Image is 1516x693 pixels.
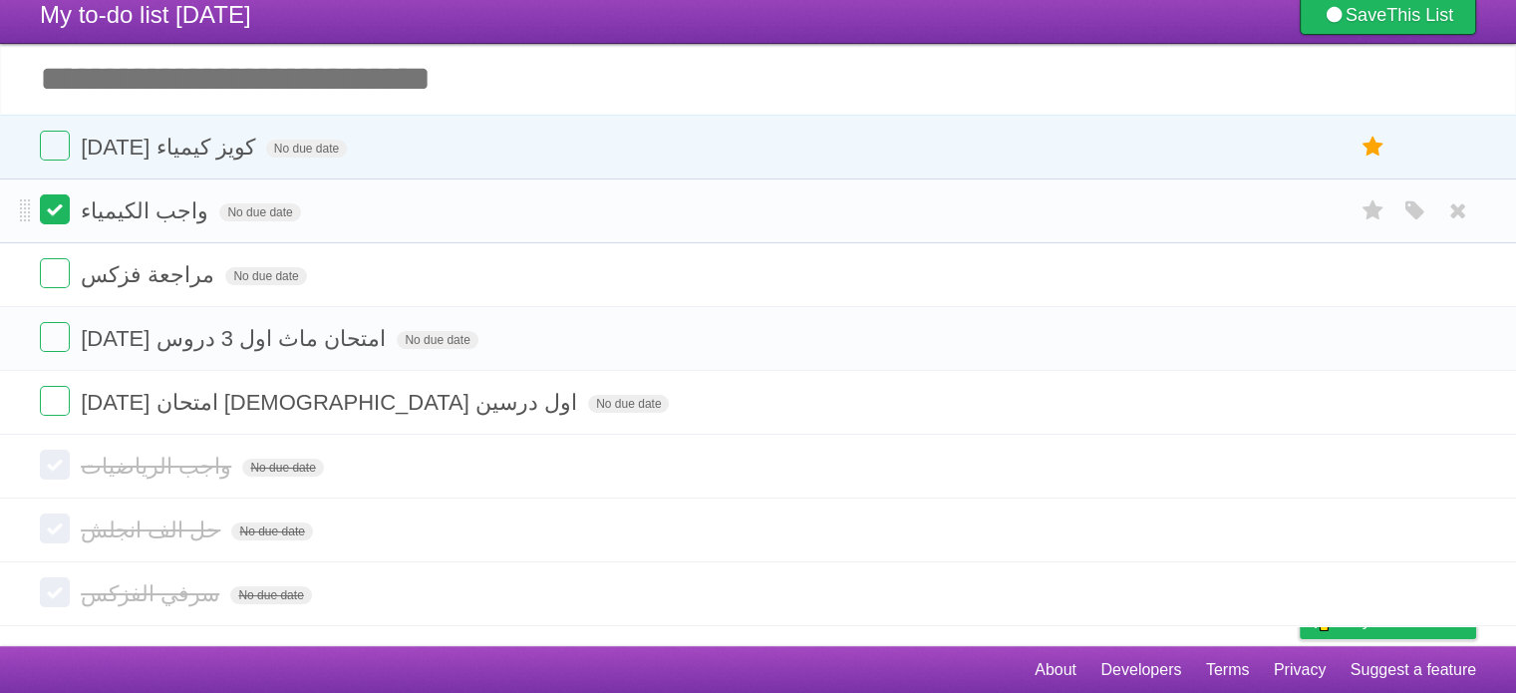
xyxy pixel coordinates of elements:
span: Buy me a coffee [1342,603,1466,638]
a: Terms [1206,651,1250,689]
label: Done [40,450,70,480]
span: No due date [230,586,311,604]
label: Done [40,386,70,416]
span: My to-do list [DATE] [40,1,251,28]
label: Done [40,577,70,607]
span: حل الف انجلش [81,518,225,542]
span: No due date [242,459,323,477]
span: واجب الرياضيات [81,454,236,479]
span: No due date [266,140,347,158]
a: About [1035,651,1076,689]
span: No due date [588,395,669,413]
a: Privacy [1274,651,1326,689]
span: No due date [225,267,306,285]
label: Done [40,194,70,224]
span: [DATE] امتحان [DEMOGRAPHIC_DATA] اول درسين [81,390,582,415]
label: Star task [1355,131,1392,164]
span: واجب الكيمياء [81,198,213,223]
a: Suggest a feature [1351,651,1476,689]
span: سرفي الفزكس [81,581,224,606]
span: No due date [219,203,300,221]
label: Done [40,258,70,288]
span: مراجعة فزكس [81,262,219,287]
label: Done [40,514,70,543]
span: [DATE] كويز كيمياء [81,135,260,160]
label: Done [40,131,70,161]
span: No due date [397,331,477,349]
span: [DATE] امتحان ماث اول 3 دروس [81,326,391,351]
label: Done [40,322,70,352]
span: No due date [231,522,312,540]
label: Star task [1355,194,1392,227]
a: Developers [1100,651,1181,689]
b: This List [1386,5,1453,25]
